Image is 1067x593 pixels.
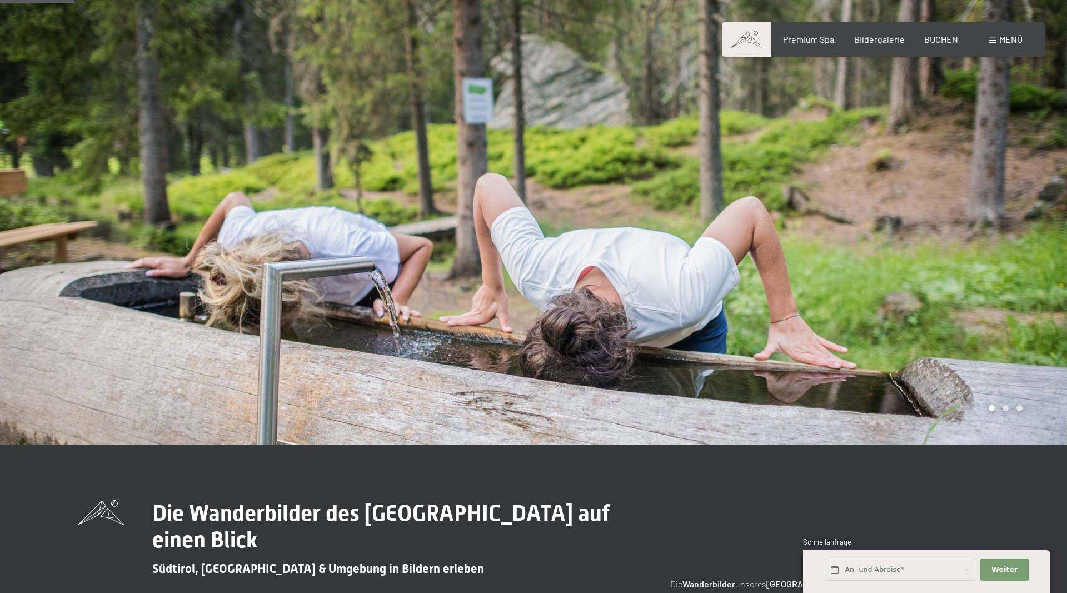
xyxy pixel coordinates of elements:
a: BUCHEN [924,34,958,44]
button: Weiter [980,559,1028,581]
a: Premium Spa [783,34,834,44]
div: Carousel Page 2 [1003,405,1009,411]
strong: Wanderbilder [682,579,735,589]
strong: [GEOGRAPHIC_DATA] [766,579,850,589]
div: Carousel Page 1 (Current Slide) [989,405,995,411]
span: Menü [999,34,1023,44]
span: Schnellanfrage [803,537,851,546]
div: Carousel Pagination [985,405,1023,411]
span: Die Wanderbilder des [GEOGRAPHIC_DATA] auf einen Blick [152,500,610,553]
a: Bildergalerie [854,34,905,44]
div: Carousel Page 3 [1016,405,1023,411]
span: Südtirol, [GEOGRAPHIC_DATA] & Umgebung in Bildern erleben [152,562,484,576]
span: Weiter [991,565,1018,575]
